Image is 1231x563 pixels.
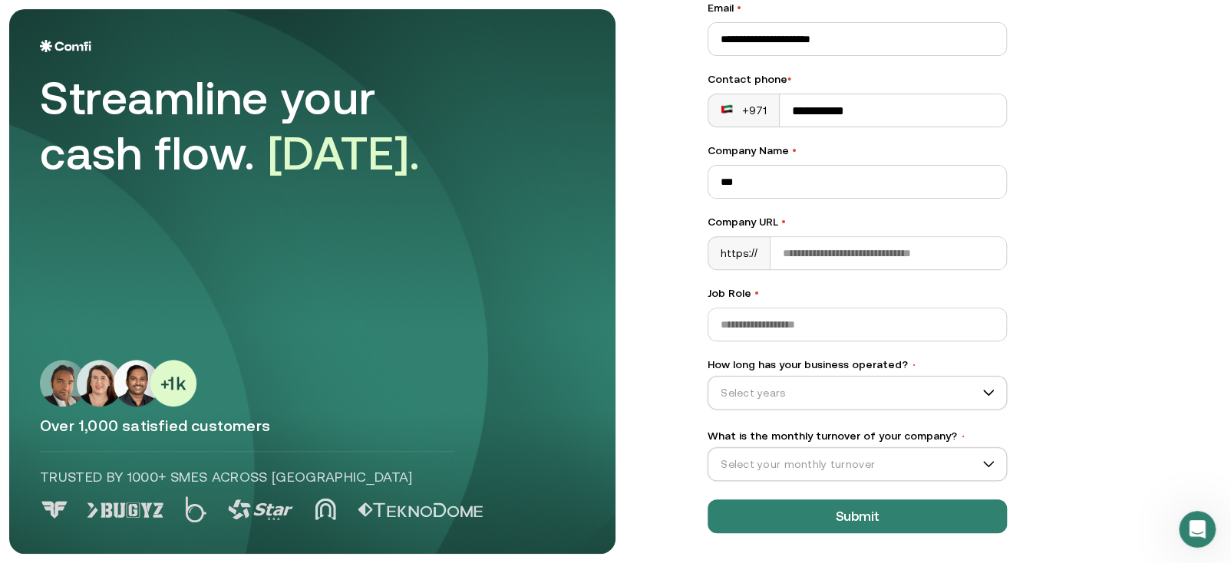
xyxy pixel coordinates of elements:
[708,214,1007,230] label: Company URL
[228,499,293,520] img: Logo 3
[40,416,585,436] p: Over 1,000 satisfied customers
[40,501,69,519] img: Logo 0
[721,103,767,118] div: +971
[708,357,1007,373] label: How long has your business operated?
[40,467,454,487] p: Trusted by 1000+ SMEs across [GEOGRAPHIC_DATA]
[708,499,1007,533] button: Submit
[708,143,1007,159] label: Company Name
[315,498,336,520] img: Logo 4
[737,2,741,14] span: •
[754,287,759,299] span: •
[40,40,91,52] img: Logo
[911,360,917,370] span: •
[358,502,483,518] img: Logo 5
[960,431,966,442] span: •
[40,71,470,181] div: Streamline your cash flow.
[268,127,421,179] span: [DATE].
[185,496,206,522] img: Logo 2
[1179,511,1216,548] iframe: Intercom live chat
[787,73,791,85] span: •
[87,502,163,518] img: Logo 1
[792,144,797,156] span: •
[708,237,771,269] div: https://
[708,285,1007,301] label: Job Role
[708,71,1007,87] div: Contact phone
[708,428,1007,444] label: What is the monthly turnover of your company?
[781,216,786,228] span: •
